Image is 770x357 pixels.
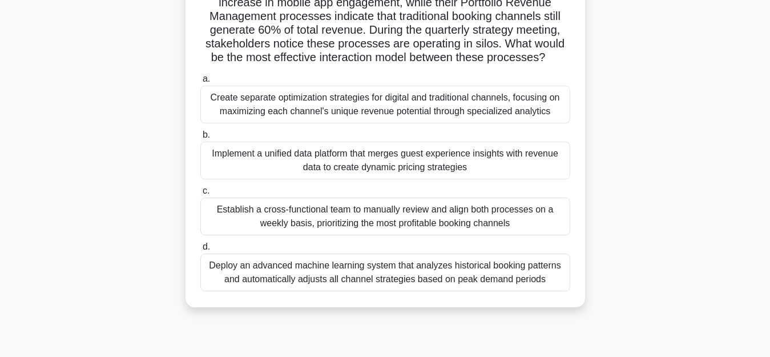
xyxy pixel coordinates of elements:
[203,186,209,195] span: c.
[200,86,570,123] div: Create separate optimization strategies for digital and traditional channels, focusing on maximiz...
[203,74,210,83] span: a.
[200,198,570,235] div: Establish a cross-functional team to manually review and align both processes on a weekly basis, ...
[203,130,210,139] span: b.
[200,142,570,179] div: Implement a unified data platform that merges guest experience insights with revenue data to crea...
[203,242,210,251] span: d.
[200,254,570,291] div: Deploy an advanced machine learning system that analyzes historical booking patterns and automati...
